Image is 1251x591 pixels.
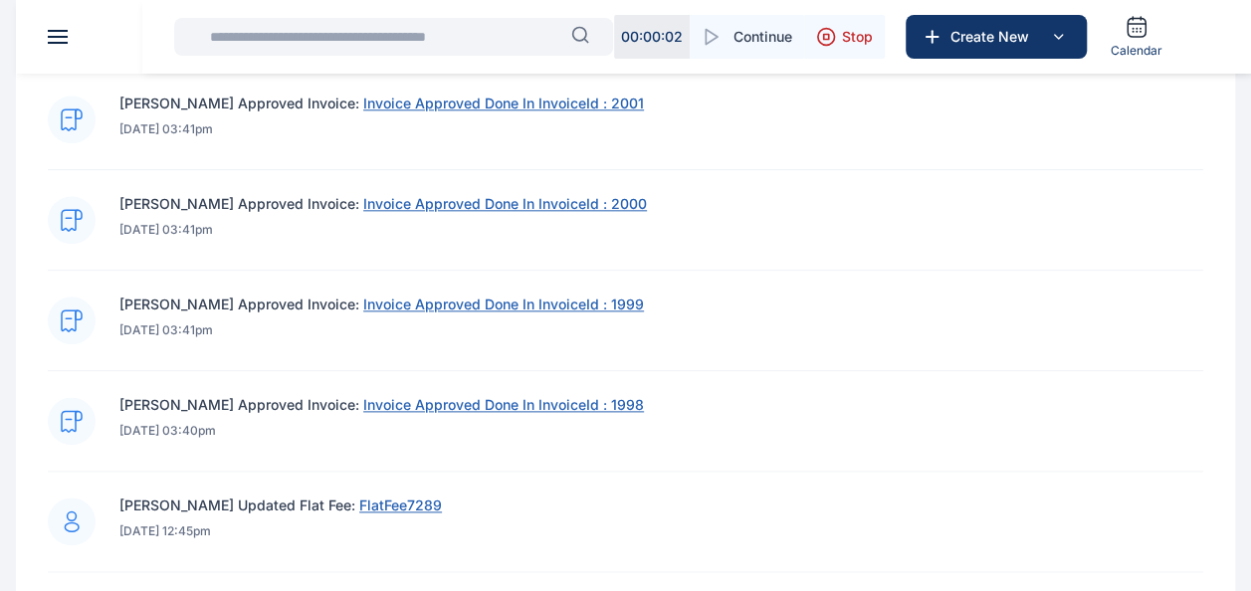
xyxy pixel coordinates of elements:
a: FlatFee7289 [355,496,442,513]
a: Invoice Approved Done In InvoiceId : 1999 [359,295,644,312]
p: [PERSON_NAME] Approved Invoice: [119,94,644,113]
span: Invoice Approved Done In InvoiceId : 2001 [363,95,644,111]
p: [DATE] 03:41pm [119,222,647,238]
p: [PERSON_NAME] Approved Invoice: [119,295,644,314]
span: Calendar [1111,43,1162,59]
p: [PERSON_NAME] Updated Flat Fee: [119,495,442,515]
span: Invoice Approved Done In InvoiceId : 2000 [363,195,647,212]
p: [DATE] 03:40pm [119,423,644,439]
button: Continue [690,15,804,59]
button: Stop [804,15,885,59]
button: Create New [906,15,1087,59]
a: Invoice Approved Done In InvoiceId : 2000 [359,195,647,212]
p: [DATE] 03:41pm [119,121,644,137]
p: 00 : 00 : 02 [621,27,683,47]
p: [PERSON_NAME] Approved Invoice: [119,395,644,415]
span: Continue [733,27,792,47]
span: Invoice Approved Done In InvoiceId : 1999 [363,295,644,312]
a: Invoice Approved Done In InvoiceId : 2001 [359,95,644,111]
a: Calendar [1103,7,1170,67]
a: Invoice Approved Done In InvoiceId : 1998 [359,396,644,413]
span: FlatFee7289 [359,496,442,513]
span: Invoice Approved Done In InvoiceId : 1998 [363,396,644,413]
p: [DATE] 12:45pm [119,523,442,539]
span: Stop [842,27,873,47]
span: Create New [942,27,1046,47]
p: [PERSON_NAME] Approved Invoice: [119,194,647,214]
p: [DATE] 03:41pm [119,322,644,338]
